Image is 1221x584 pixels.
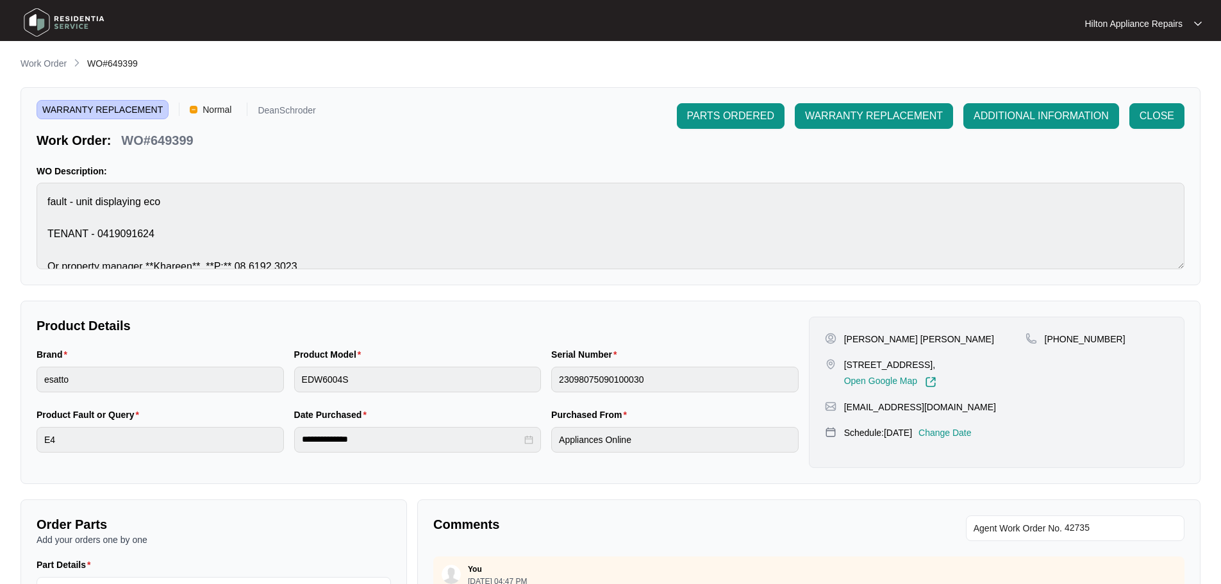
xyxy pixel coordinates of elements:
p: Add your orders one by one [37,533,391,546]
span: Normal [197,100,237,119]
p: [PERSON_NAME] [PERSON_NAME] [844,333,994,346]
label: Serial Number [551,348,622,361]
p: DeanSchroder [258,106,315,119]
img: user.svg [442,565,461,584]
input: Add Agent Work Order No. [1065,521,1177,536]
img: map-pin [825,426,836,438]
span: WO#649399 [87,58,138,69]
label: Date Purchased [294,408,372,421]
p: Comments [433,515,800,533]
span: CLOSE [1140,108,1174,124]
p: Hilton Appliance Repairs [1084,17,1183,30]
input: Brand [37,367,284,392]
p: [EMAIL_ADDRESS][DOMAIN_NAME] [844,401,996,413]
span: ADDITIONAL INFORMATION [974,108,1109,124]
input: Serial Number [551,367,799,392]
img: map-pin [825,358,836,370]
p: You [468,564,482,574]
span: WARRANTY REPLACEMENT [37,100,169,119]
img: residentia service logo [19,3,109,42]
label: Part Details [37,558,96,571]
p: [STREET_ADDRESS], [844,358,936,371]
a: Open Google Map [844,376,936,388]
button: ADDITIONAL INFORMATION [963,103,1119,129]
img: Link-External [925,376,936,388]
textarea: fault - unit displaying eco TENANT - 0419091624 Or property manager **Khareen** **P:** 08 6192 3023 [37,183,1184,269]
p: Work Order: [37,131,111,149]
button: CLOSE [1129,103,1184,129]
p: WO#649399 [121,131,193,149]
input: Product Model [294,367,542,392]
input: Product Fault or Query [37,427,284,453]
p: Work Order [21,57,67,70]
label: Purchased From [551,408,632,421]
p: Product Details [37,317,799,335]
input: Date Purchased [302,433,522,446]
p: Schedule: [DATE] [844,426,912,439]
span: PARTS ORDERED [687,108,774,124]
label: Product Model [294,348,367,361]
span: WARRANTY REPLACEMENT [805,108,943,124]
p: [PHONE_NUMBER] [1045,333,1125,346]
label: Brand [37,348,72,361]
input: Purchased From [551,427,799,453]
label: Product Fault or Query [37,408,144,421]
p: Change Date [918,426,972,439]
span: Agent Work Order No. [974,521,1062,536]
a: Work Order [18,57,69,71]
img: Vercel Logo [190,106,197,113]
p: Order Parts [37,515,391,533]
img: dropdown arrow [1194,21,1202,27]
button: PARTS ORDERED [677,103,785,129]
p: WO Description: [37,165,1184,178]
img: map-pin [1026,333,1037,344]
button: WARRANTY REPLACEMENT [795,103,953,129]
img: map-pin [825,401,836,412]
img: chevron-right [72,58,82,68]
img: user-pin [825,333,836,344]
